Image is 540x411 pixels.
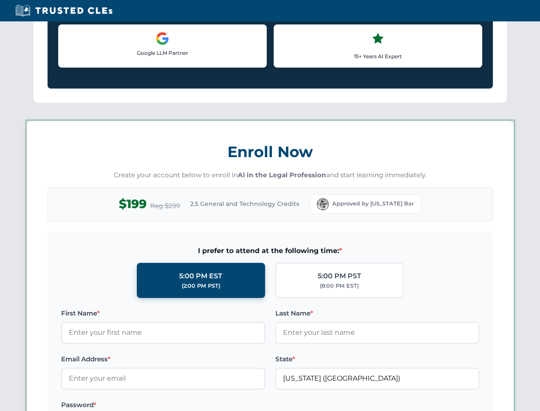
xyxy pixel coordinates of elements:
img: Google [156,32,169,45]
span: I prefer to attend at the following time: [61,245,479,256]
label: Email Address [61,354,265,364]
p: Create your account below to enroll in and start learning immediately. [47,170,493,180]
input: Florida (FL) [275,368,479,389]
div: 5:00 PM PST [318,271,361,282]
img: Florida Bar [317,198,329,210]
label: State [275,354,479,364]
div: (2:00 PM PST) [182,282,220,290]
p: Google LLM Partner [65,49,260,57]
input: Enter your last name [275,322,479,343]
span: Reg $299 [150,201,180,211]
strong: AI in the Legal Profession [238,171,326,179]
div: 5:00 PM EST [179,271,222,282]
label: Password [61,400,265,410]
span: Approved by [US_STATE] Bar [332,200,414,208]
label: First Name [61,308,265,319]
div: (8:00 PM EST) [320,282,359,290]
p: 15+ Years AI Expert [281,52,475,60]
input: Enter your email [61,368,265,389]
img: Trusted CLEs [13,4,115,17]
h3: Enroll Now [47,138,493,165]
span: 2.5 General and Technology Credits [190,199,299,208]
input: Enter your first name [61,322,265,343]
span: $199 [119,194,147,214]
label: Last Name [275,308,479,319]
